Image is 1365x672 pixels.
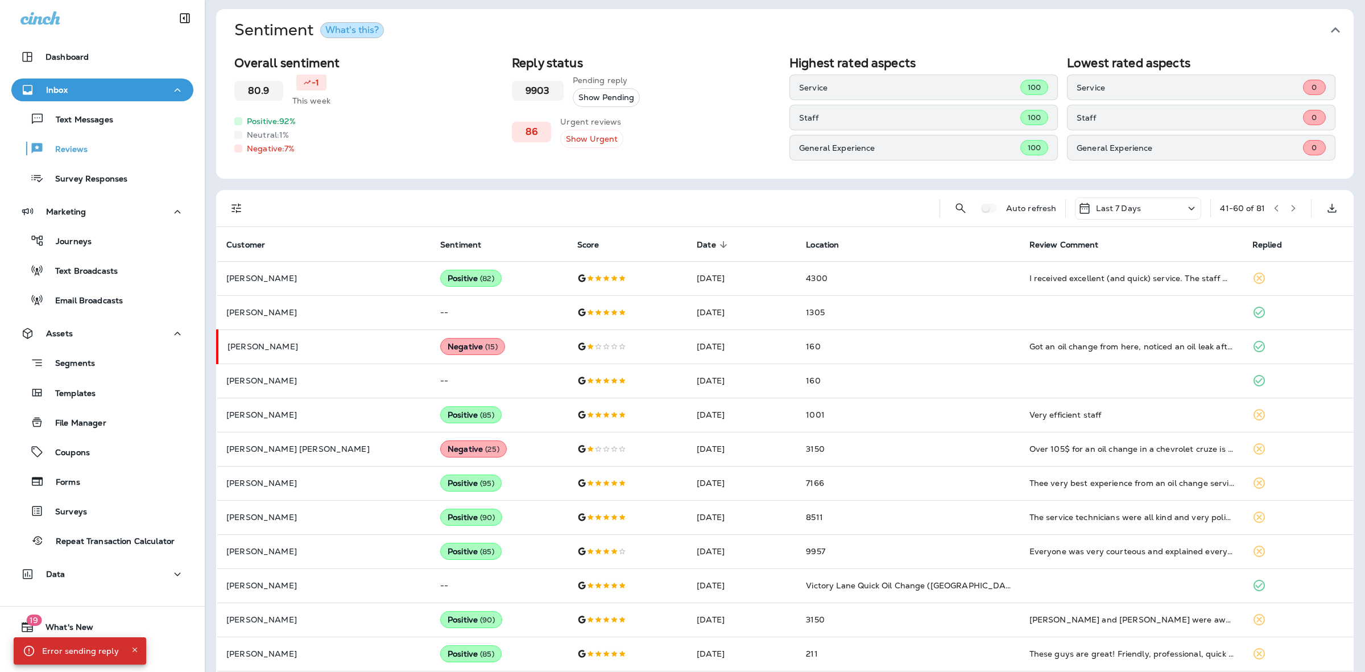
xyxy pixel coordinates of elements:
span: 8511 [806,512,823,522]
p: General Experience [1077,143,1303,152]
button: Export as CSV [1321,197,1343,220]
h2: Lowest rated aspects [1067,56,1335,70]
span: Replied [1252,240,1297,250]
p: Repeat Transaction Calculator [44,537,175,547]
td: [DATE] [688,398,797,432]
h2: Overall sentiment [234,56,503,70]
span: Sentiment [440,240,496,250]
p: [PERSON_NAME] [226,615,422,624]
span: 3150 [806,615,825,625]
td: [DATE] [688,466,797,500]
td: [DATE] [688,261,797,295]
p: Auto refresh [1006,204,1057,213]
button: Coupons [11,440,193,464]
p: Last 7 Days [1096,204,1141,213]
span: Date [697,240,716,250]
h3: 80.9 [248,85,270,96]
p: Templates [44,389,96,399]
div: Positive [440,406,502,423]
span: 0 [1312,143,1317,152]
div: Over 105$ for an oil change in a chevrolet cruze is a little ridiculous [1029,443,1234,455]
p: Pending reply [573,75,640,86]
span: Review Comment [1029,240,1099,250]
p: [PERSON_NAME] [226,274,422,283]
p: [PERSON_NAME] [226,649,422,658]
p: Positive: 92 % [247,116,296,127]
p: Coupons [44,448,90,459]
button: Show Urgent [560,130,623,149]
button: Survey Responses [11,166,193,190]
h2: Reply status [512,56,780,70]
h1: Sentiment [234,20,384,40]
div: Got an oil change from here, noticed an oil leak after and found that the oil filter was barely h... [1029,341,1234,352]
span: 0 [1312,113,1317,122]
span: 1001 [806,410,825,420]
span: Location [806,240,839,250]
p: Inbox [46,85,68,94]
button: Email Broadcasts [11,288,193,312]
p: Urgent reviews [560,116,623,127]
h3: 86 [526,126,537,137]
span: Score [577,240,599,250]
span: ( 15 ) [485,342,498,352]
div: I received excellent (and quick) service. The staff was helpful and made sure I was aware of the ... [1029,273,1234,284]
td: -- [431,364,568,398]
td: [DATE] [688,432,797,466]
div: Positive [440,543,502,560]
p: Reviews [44,145,88,155]
p: [PERSON_NAME] [227,342,422,351]
td: [DATE] [688,295,797,329]
button: Surveys [11,499,193,523]
p: Text Broadcasts [44,266,118,277]
td: -- [431,568,568,603]
span: 211 [806,649,817,659]
button: Dashboard [11,46,193,68]
p: [PERSON_NAME] [226,308,422,317]
span: ( 25 ) [485,444,499,454]
span: Score [577,240,614,250]
div: Positive [440,270,502,287]
button: Text Broadcasts [11,258,193,282]
p: Service [1077,83,1303,92]
p: Negative: 7 % [247,143,295,154]
button: 19What's New [11,616,193,638]
p: [PERSON_NAME] [226,513,422,522]
button: Journeys [11,229,193,253]
td: [DATE] [688,637,797,671]
div: SentimentWhat's this? [216,51,1354,179]
div: 41 - 60 of 81 [1220,204,1265,213]
td: [DATE] [688,500,797,534]
span: Review Comment [1029,240,1114,250]
span: ( 85 ) [480,547,494,556]
div: Positive [440,475,502,492]
div: What's this? [325,26,379,35]
h3: 9903 [526,85,550,96]
p: [PERSON_NAME] [PERSON_NAME] [226,444,422,454]
td: [DATE] [688,364,797,398]
p: [PERSON_NAME] [226,479,422,488]
h2: Highest rated aspects [789,56,1058,70]
p: Staff [799,113,1020,122]
button: Text Messages [11,107,193,131]
button: Filters [225,197,248,220]
span: What's New [34,622,93,636]
button: Forms [11,469,193,493]
button: Show Pending [573,88,640,107]
button: Reviews [11,137,193,160]
td: [DATE] [688,534,797,568]
span: 1305 [806,307,825,318]
div: Positive [440,611,502,628]
button: Support [11,643,193,666]
span: 100 [1028,143,1041,152]
span: 100 [1028,113,1041,122]
div: The service technicians were all kind and very polite.The service was complete in under 10 minute... [1029,512,1234,523]
span: Victory Lane Quick Oil Change ([GEOGRAPHIC_DATA]) [806,580,1021,591]
p: Text Messages [44,115,113,126]
p: Journeys [44,237,92,248]
div: Positive [440,509,502,526]
div: Everyone was very courteous and explained everything they did. [1029,546,1234,557]
span: Customer [226,240,280,250]
button: Assets [11,322,193,345]
div: Negative [440,338,505,355]
p: Staff [1077,113,1303,122]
